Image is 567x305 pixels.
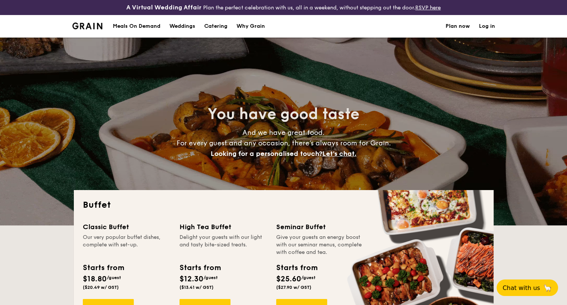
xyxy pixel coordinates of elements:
span: /guest [301,275,316,280]
div: Why Grain [236,15,265,38]
div: Delight your guests with our light and tasty bite-sized treats. [180,234,267,256]
span: $18.80 [83,275,107,284]
div: Starts from [276,262,317,273]
a: RSVP here [415,5,441,11]
a: Meals On Demand [108,15,165,38]
img: Grain [72,23,103,29]
h4: A Virtual Wedding Affair [126,3,202,12]
span: /guest [203,275,218,280]
a: Weddings [165,15,200,38]
button: Chat with us🦙 [497,279,558,296]
a: Why Grain [232,15,269,38]
span: ($13.41 w/ GST) [180,285,214,290]
span: $12.30 [180,275,203,284]
a: Log in [479,15,495,38]
span: Let's chat. [322,149,356,158]
div: Starts from [180,262,220,273]
span: $25.60 [276,275,301,284]
div: Classic Buffet [83,222,171,232]
span: ($20.49 w/ GST) [83,285,119,290]
h1: Catering [204,15,227,38]
a: Logotype [72,23,103,29]
div: Plan the perfect celebration with us, all in a weekend, without stepping out the door. [94,3,473,12]
div: Give your guests an energy boost with our seminar menus, complete with coffee and tea. [276,234,364,256]
div: High Tea Buffet [180,222,267,232]
div: Weddings [169,15,195,38]
span: Chat with us [503,284,540,291]
span: ($27.90 w/ GST) [276,285,311,290]
div: Starts from [83,262,124,273]
span: 🦙 [543,284,552,292]
span: You have good taste [208,105,359,123]
span: And we have great food. For every guest and any occasion, there’s always room for Grain. [177,128,391,158]
div: Seminar Buffet [276,222,364,232]
span: /guest [107,275,121,280]
a: Plan now [446,15,470,38]
span: Looking for a personalised touch? [211,149,322,158]
a: Catering [200,15,232,38]
div: Our very popular buffet dishes, complete with set-up. [83,234,171,256]
div: Meals On Demand [113,15,160,38]
h2: Buffet [83,199,485,211]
